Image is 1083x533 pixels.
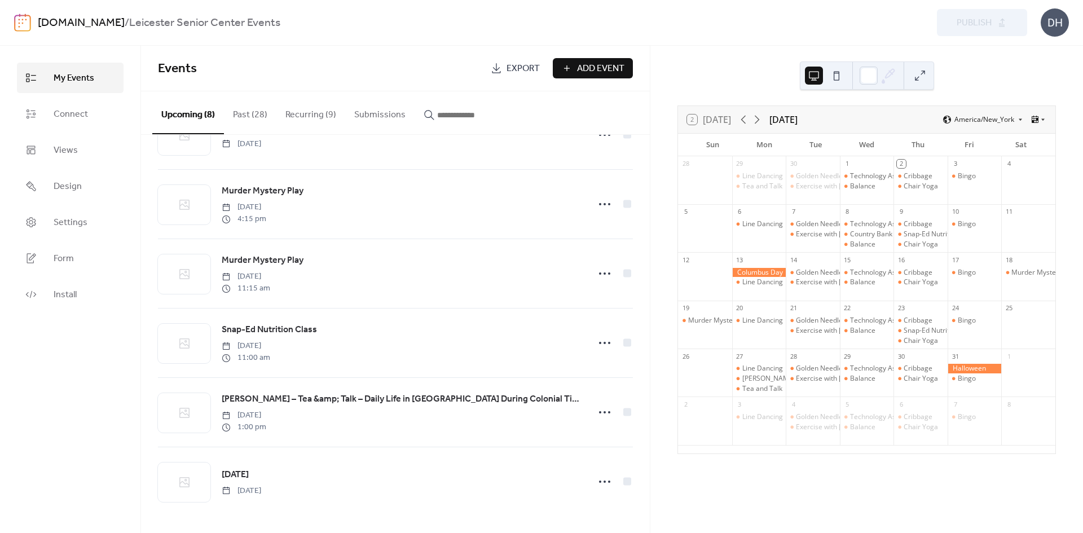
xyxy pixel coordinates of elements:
[681,304,690,312] div: 19
[893,182,948,191] div: Chair Yoga
[38,12,125,34] a: [DOMAIN_NAME]
[892,134,944,156] div: Thu
[222,271,270,283] span: [DATE]
[840,316,894,325] div: Technology Assistance
[948,364,1002,373] div: Halloween
[893,240,948,249] div: Chair Yoga
[904,412,932,422] div: Cribbage
[553,58,633,78] button: Add Event
[54,108,88,121] span: Connect
[736,400,744,408] div: 3
[850,240,875,249] div: Balance
[1005,352,1013,360] div: 1
[840,182,894,191] div: Balance
[786,412,840,422] div: Golden Needles Knitting Club
[786,364,840,373] div: Golden Needles Knitting Club
[948,219,1002,229] div: Bingo
[742,374,1032,384] div: [PERSON_NAME] – Tea &amp; Talk – Daily Life in [GEOGRAPHIC_DATA] During Colonial Time
[893,268,948,277] div: Cribbage
[796,277,892,287] div: Exercise with [PERSON_NAME]
[736,160,744,168] div: 29
[951,160,959,168] div: 3
[897,304,905,312] div: 23
[786,268,840,277] div: Golden Needles Knitting Club
[850,316,922,325] div: Technology Assistance
[840,268,894,277] div: Technology Assistance
[681,208,690,216] div: 5
[789,160,798,168] div: 30
[54,288,77,302] span: Install
[786,316,840,325] div: Golden Needles Knitting Club
[738,134,790,156] div: Mon
[904,277,938,287] div: Chair Yoga
[732,277,786,287] div: Line Dancing
[893,219,948,229] div: Cribbage
[1005,256,1013,264] div: 18
[222,283,270,294] span: 11:15 am
[796,412,887,422] div: Golden Needles Knitting Club
[732,268,786,277] div: Columbus Day
[222,485,261,497] span: [DATE]
[948,412,1002,422] div: Bingo
[893,230,948,239] div: Snap-Ed Nutrition Class
[1005,208,1013,216] div: 11
[790,134,841,156] div: Tue
[840,240,894,249] div: Balance
[1005,400,1013,408] div: 8
[54,216,87,230] span: Settings
[893,316,948,325] div: Cribbage
[904,219,932,229] div: Cribbage
[840,422,894,432] div: Balance
[843,160,852,168] div: 1
[850,219,922,229] div: Technology Assistance
[840,171,894,181] div: Technology Assistance
[796,268,887,277] div: Golden Needles Knitting Club
[681,256,690,264] div: 12
[129,12,280,34] b: Leicester Senior Center Events
[1041,8,1069,37] div: DH
[678,316,732,325] div: Murder Mystery Play
[904,326,978,336] div: Snap-Ed Nutrition Class
[843,208,852,216] div: 8
[222,392,582,407] a: [PERSON_NAME] – Tea &amp; Talk – Daily Life in [GEOGRAPHIC_DATA] During Colonial Time
[222,409,266,421] span: [DATE]
[897,256,905,264] div: 16
[850,182,875,191] div: Balance
[732,374,786,384] div: Carol Cohen – Tea &amp; Talk – Daily Life in New England During Colonial Time
[742,384,782,394] div: Tea and Talk
[125,12,129,34] b: /
[796,182,892,191] div: Exercise with [PERSON_NAME]
[840,277,894,287] div: Balance
[789,208,798,216] div: 7
[736,304,744,312] div: 20
[958,374,976,384] div: Bingo
[732,219,786,229] div: Line Dancing
[17,99,124,129] a: Connect
[796,171,887,181] div: Golden Needles Knitting Club
[893,277,948,287] div: Chair Yoga
[786,182,840,191] div: Exercise with Heidi
[688,316,754,325] div: Murder Mystery Play
[742,412,783,422] div: Line Dancing
[732,364,786,373] div: Line Dancing
[786,171,840,181] div: Golden Needles Knitting Club
[904,422,938,432] div: Chair Yoga
[843,256,852,264] div: 15
[222,340,270,352] span: [DATE]
[507,62,540,76] span: Export
[54,180,82,193] span: Design
[54,144,78,157] span: Views
[742,364,783,373] div: Line Dancing
[222,393,582,406] span: [PERSON_NAME] – Tea &amp; Talk – Daily Life in [GEOGRAPHIC_DATA] During Colonial Time
[840,219,894,229] div: Technology Assistance
[904,336,938,346] div: Chair Yoga
[841,134,892,156] div: Wed
[951,304,959,312] div: 24
[948,171,1002,181] div: Bingo
[904,316,932,325] div: Cribbage
[742,277,783,287] div: Line Dancing
[222,323,317,337] span: Snap-Ed Nutrition Class
[958,268,976,277] div: Bingo
[222,213,266,225] span: 4:15 pm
